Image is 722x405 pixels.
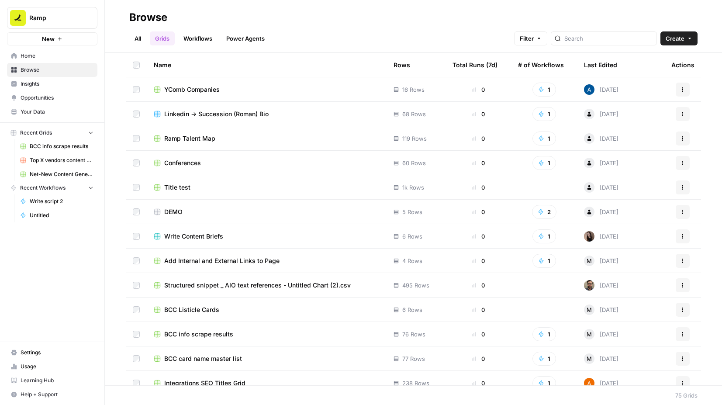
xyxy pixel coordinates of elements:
[402,159,426,167] span: 60 Rows
[20,184,66,192] span: Recent Workflows
[21,66,93,74] span: Browse
[402,85,425,94] span: 16 Rows
[21,80,93,88] span: Insights
[532,229,556,243] button: 1
[402,232,422,241] span: 6 Rows
[164,232,223,241] span: Write Content Briefs
[584,329,618,339] div: [DATE]
[532,132,556,145] button: 1
[453,379,504,388] div: 0
[584,84,594,95] img: dqsvlewl7bul9rhfxezqynloagny
[402,305,422,314] span: 6 Rows
[7,32,97,45] button: New
[453,305,504,314] div: 0
[16,194,97,208] a: Write script 2
[20,129,52,137] span: Recent Grids
[584,207,618,217] div: [DATE]
[7,7,97,29] button: Workspace: Ramp
[584,280,618,291] div: [DATE]
[7,77,97,91] a: Insights
[164,354,242,363] span: BCC card name master list
[154,305,380,314] a: BCC Listicle Cards
[129,10,167,24] div: Browse
[453,110,504,118] div: 0
[532,327,556,341] button: 1
[453,53,497,77] div: Total Runs (7d)
[164,256,280,265] span: Add Internal and External Links to Page
[29,14,82,22] span: Ramp
[453,134,504,143] div: 0
[16,208,97,222] a: Untitled
[532,83,556,97] button: 1
[402,208,422,216] span: 5 Rows
[532,156,556,170] button: 1
[584,84,618,95] div: [DATE]
[7,126,97,139] button: Recent Grids
[587,256,592,265] span: M
[7,105,97,119] a: Your Data
[453,159,504,167] div: 0
[587,305,592,314] span: M
[178,31,218,45] a: Workflows
[16,153,97,167] a: Top X vendors content generator
[453,85,504,94] div: 0
[42,35,55,43] span: New
[154,208,380,216] a: DEMO
[154,183,380,192] a: Title test
[532,205,556,219] button: 2
[16,139,97,153] a: BCC info scrape results
[21,391,93,398] span: Help + Support
[21,52,93,60] span: Home
[394,53,410,77] div: Rows
[164,305,219,314] span: BCC Listicle Cards
[402,183,424,192] span: 1k Rows
[154,256,380,265] a: Add Internal and External Links to Page
[154,379,380,388] a: Integrations SEO Titles Grid
[660,31,698,45] button: Create
[30,170,93,178] span: Net-New Content Generator - Grid Template
[164,134,215,143] span: Ramp Talent Map
[10,10,26,26] img: Ramp Logo
[154,232,380,241] a: Write Content Briefs
[164,281,351,290] span: Structured snippet _ AIO text references - Untitled Chart (2).csv
[453,281,504,290] div: 0
[164,208,183,216] span: DEMO
[584,158,618,168] div: [DATE]
[154,354,380,363] a: BCC card name master list
[7,374,97,388] a: Learning Hub
[154,134,380,143] a: Ramp Talent Map
[154,159,380,167] a: Conferences
[584,280,594,291] img: w3u4o0x674bbhdllp7qjejaf0yui
[584,182,618,193] div: [DATE]
[164,110,269,118] span: Linkedin → Succession (Roman) Bio
[671,53,694,77] div: Actions
[514,31,547,45] button: Filter
[453,232,504,241] div: 0
[453,330,504,339] div: 0
[402,379,429,388] span: 238 Rows
[532,352,556,366] button: 1
[402,110,426,118] span: 68 Rows
[164,330,233,339] span: BCC info scrape results
[154,110,380,118] a: Linkedin → Succession (Roman) Bio
[7,49,97,63] a: Home
[402,134,427,143] span: 119 Rows
[520,34,534,43] span: Filter
[164,379,245,388] span: Integrations SEO Titles Grid
[30,156,93,164] span: Top X vendors content generator
[30,142,93,150] span: BCC info scrape results
[564,34,653,43] input: Search
[584,231,594,242] img: klur2labt13ljf3kv8soiz8hdmr9
[453,354,504,363] div: 0
[16,167,97,181] a: Net-New Content Generator - Grid Template
[584,378,594,388] img: i32oznjerd8hxcycc1k00ct90jt3
[402,256,422,265] span: 4 Rows
[584,53,617,77] div: Last Edited
[453,208,504,216] div: 0
[584,109,618,119] div: [DATE]
[402,330,425,339] span: 76 Rows
[587,354,592,363] span: M
[453,256,504,265] div: 0
[221,31,270,45] a: Power Agents
[164,85,220,94] span: YComb Companies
